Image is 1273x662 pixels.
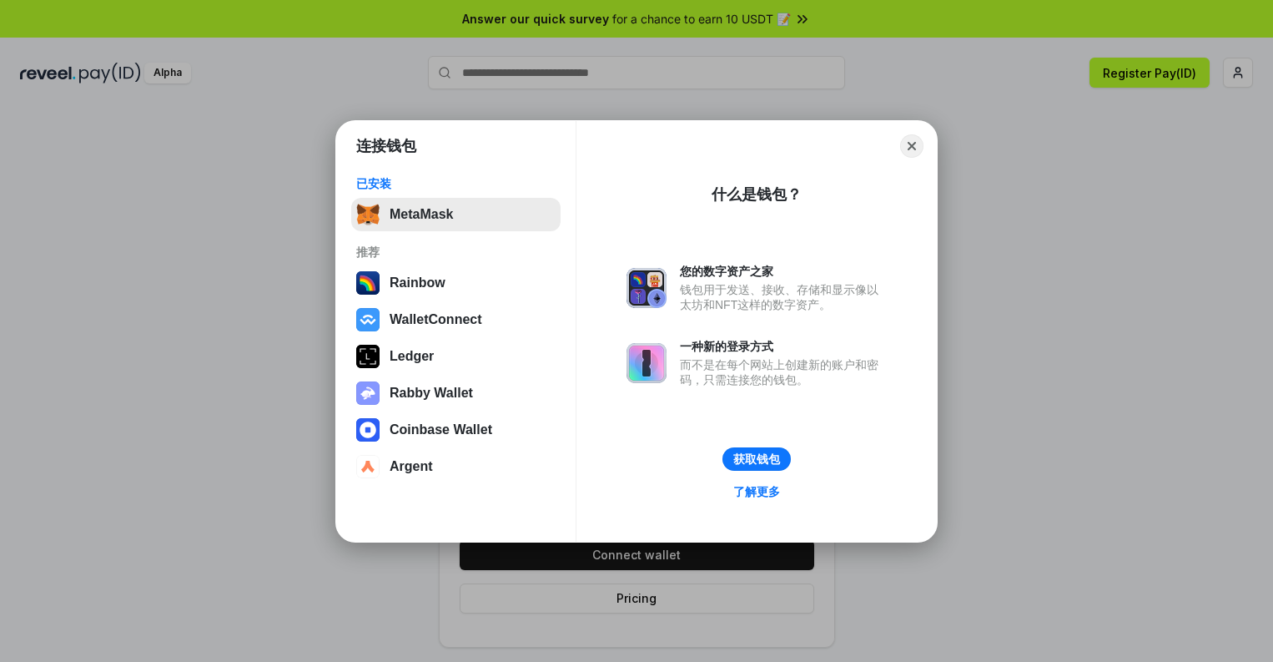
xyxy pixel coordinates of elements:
div: 而不是在每个网站上创建新的账户和密码，只需连接您的钱包。 [680,357,887,387]
div: 您的数字资产之家 [680,264,887,279]
img: svg+xml,%3Csvg%20xmlns%3D%22http%3A%2F%2Fwww.w3.org%2F2000%2Fsvg%22%20width%3D%2228%22%20height%3... [356,345,380,368]
button: MetaMask [351,198,561,231]
div: 钱包用于发送、接收、存储和显示像以太坊和NFT这样的数字资产。 [680,282,887,312]
img: svg+xml,%3Csvg%20width%3D%22120%22%20height%3D%22120%22%20viewBox%3D%220%200%20120%20120%22%20fil... [356,271,380,295]
div: 什么是钱包？ [712,184,802,205]
img: svg+xml,%3Csvg%20width%3D%2228%22%20height%3D%2228%22%20viewBox%3D%220%200%2028%2028%22%20fill%3D... [356,418,380,442]
div: MetaMask [390,207,453,222]
img: svg+xml,%3Csvg%20width%3D%2228%22%20height%3D%2228%22%20viewBox%3D%220%200%2028%2028%22%20fill%3D... [356,455,380,478]
button: Rainbow [351,266,561,300]
div: 了解更多 [733,484,780,499]
h1: 连接钱包 [356,136,416,156]
div: Rainbow [390,275,445,291]
button: Rabby Wallet [351,376,561,410]
div: 获取钱包 [733,452,780,467]
img: svg+xml,%3Csvg%20xmlns%3D%22http%3A%2F%2Fwww.w3.org%2F2000%2Fsvg%22%20fill%3D%22none%22%20viewBox... [626,343,667,383]
button: 获取钱包 [722,447,791,471]
div: Rabby Wallet [390,386,473,401]
button: Coinbase Wallet [351,413,561,447]
img: svg+xml,%3Csvg%20xmlns%3D%22http%3A%2F%2Fwww.w3.org%2F2000%2Fsvg%22%20fill%3D%22none%22%20viewBox... [356,382,380,405]
button: Close [900,134,923,158]
div: 一种新的登录方式 [680,339,887,354]
a: 了解更多 [723,481,790,503]
div: WalletConnect [390,312,482,327]
img: svg+xml,%3Csvg%20xmlns%3D%22http%3A%2F%2Fwww.w3.org%2F2000%2Fsvg%22%20fill%3D%22none%22%20viewBox... [626,268,667,308]
div: 已安装 [356,176,556,191]
img: svg+xml,%3Csvg%20width%3D%2228%22%20height%3D%2228%22%20viewBox%3D%220%200%2028%2028%22%20fill%3D... [356,308,380,331]
div: Argent [390,459,433,474]
div: 推荐 [356,245,556,260]
button: WalletConnect [351,303,561,336]
button: Argent [351,450,561,483]
div: Ledger [390,349,434,364]
div: Coinbase Wallet [390,422,492,437]
img: svg+xml,%3Csvg%20fill%3D%22none%22%20height%3D%2233%22%20viewBox%3D%220%200%2035%2033%22%20width%... [356,203,380,226]
button: Ledger [351,340,561,373]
